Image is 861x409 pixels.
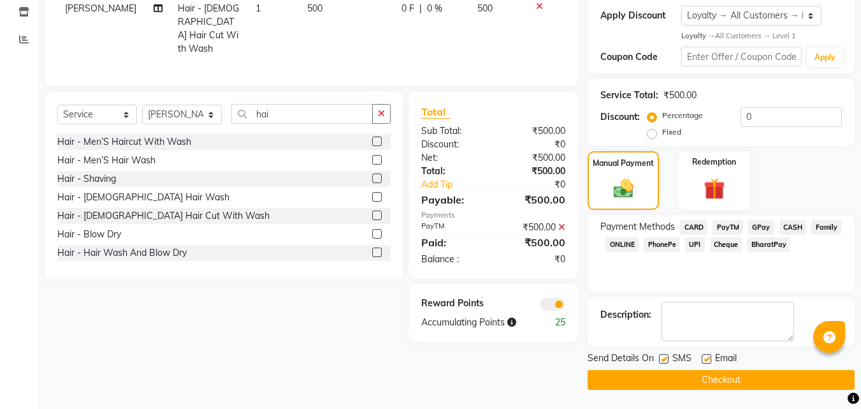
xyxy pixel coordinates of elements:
[65,3,136,14] span: [PERSON_NAME]
[412,124,493,138] div: Sub Total:
[57,228,121,241] div: Hair - Blow Dry
[588,370,855,390] button: Checkout
[692,156,736,168] label: Redemption
[715,352,737,368] span: Email
[231,104,373,124] input: Search or Scan
[681,31,715,40] strong: Loyalty →
[427,2,442,15] span: 0 %
[748,220,774,235] span: GPay
[807,48,843,67] button: Apply
[412,178,507,191] a: Add Tip
[412,253,493,266] div: Balance :
[713,220,743,235] span: PayTM
[493,138,575,151] div: ₹0
[57,246,187,260] div: Hair - Hair Wash And Blow Dry
[662,110,703,121] label: Percentage
[412,235,493,250] div: Paid:
[493,221,575,234] div: ₹500.00
[600,50,681,64] div: Coupon Code
[747,237,790,252] span: BharatPay
[493,165,575,178] div: ₹500.00
[710,237,742,252] span: Cheque
[412,297,493,311] div: Reward Points
[493,192,575,207] div: ₹500.00
[681,31,842,41] div: All Customers → Level 1
[412,221,493,234] div: PayTM
[600,308,651,322] div: Description:
[256,3,261,14] span: 1
[493,151,575,165] div: ₹500.00
[493,124,575,138] div: ₹500.00
[588,352,654,368] span: Send Details On
[402,2,414,15] span: 0 F
[477,3,493,14] span: 500
[412,151,493,165] div: Net:
[307,3,322,14] span: 500
[672,352,691,368] span: SMS
[697,175,732,202] img: _gift.svg
[607,177,640,200] img: _cash.svg
[681,47,802,66] input: Enter Offer / Coupon Code
[493,253,575,266] div: ₹0
[600,89,658,102] div: Service Total:
[412,138,493,151] div: Discount:
[57,191,229,204] div: Hair - [DEMOGRAPHIC_DATA] Hair Wash
[57,209,270,223] div: Hair - [DEMOGRAPHIC_DATA] Hair Cut With Wash
[600,9,681,22] div: Apply Discount
[57,154,156,167] div: Hair - Men’S Hair Wash
[507,178,575,191] div: ₹0
[57,172,116,186] div: Hair - Shaving
[600,220,675,234] span: Payment Methods
[593,158,654,169] label: Manual Payment
[534,316,575,329] div: 25
[412,165,493,178] div: Total:
[493,235,575,250] div: ₹500.00
[421,105,451,119] span: Total
[644,237,680,252] span: PhonePe
[421,210,565,221] div: Payments
[605,237,639,252] span: ONLINE
[412,316,534,329] div: Accumulating Points
[57,135,191,149] div: Hair - Men’S Haircut With Wash
[680,220,707,235] span: CARD
[412,192,493,207] div: Payable:
[779,220,807,235] span: CASH
[811,220,841,235] span: Family
[419,2,422,15] span: |
[663,89,697,102] div: ₹500.00
[662,126,681,138] label: Fixed
[600,110,640,124] div: Discount:
[178,3,239,54] span: Hair - [DEMOGRAPHIC_DATA] Hair Cut With Wash
[685,237,705,252] span: UPI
